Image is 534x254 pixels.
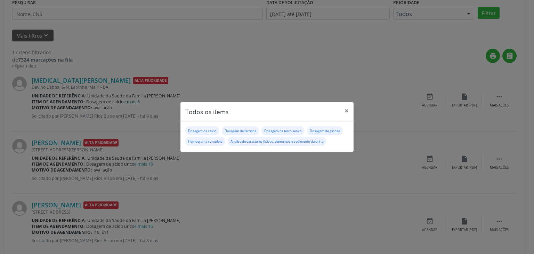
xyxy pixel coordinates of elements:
[264,129,302,133] small: Dosagem de ferro serico
[185,107,228,116] h5: Todos os items
[225,129,256,133] small: Dosagem de ferritina
[188,129,217,133] small: Dosagem de calcio
[230,139,323,144] small: Analise de caracteres fisicos, elementos e sedimento da urina
[188,139,222,144] small: Hemograma completo
[310,129,340,133] small: Dosagem de glicose
[340,102,354,119] button: Close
